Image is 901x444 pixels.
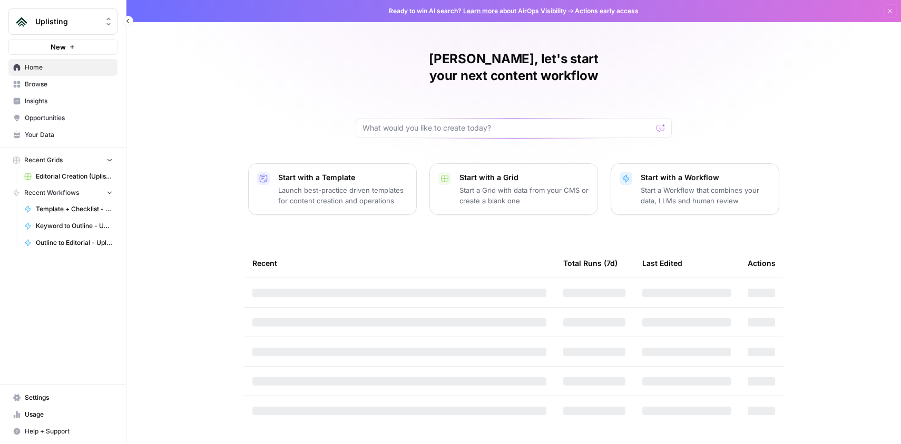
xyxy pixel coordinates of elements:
div: Actions [748,249,776,278]
span: Help + Support [25,427,113,436]
span: Opportunities [25,113,113,123]
span: Template + Checklist - Keyword to Outline [36,204,113,214]
div: Recent [252,249,546,278]
span: Insights [25,96,113,106]
button: Workspace: Uplisting [8,8,117,35]
p: Start with a Workflow [641,172,770,183]
a: Usage [8,406,117,423]
span: Settings [25,393,113,402]
a: Keyword to Outline - Uplisting [19,218,117,234]
span: Recent Workflows [24,188,79,198]
span: Recent Grids [24,155,63,165]
p: Launch best-practice driven templates for content creation and operations [278,185,408,206]
span: Uplisting [35,16,99,27]
button: New [8,39,117,55]
p: Start a Grid with data from your CMS or create a blank one [459,185,589,206]
p: Start with a Grid [459,172,589,183]
input: What would you like to create today? [363,123,652,133]
div: Last Edited [642,249,682,278]
button: Start with a WorkflowStart a Workflow that combines your data, LLMs and human review [611,163,779,215]
button: Start with a TemplateLaunch best-practice driven templates for content creation and operations [248,163,417,215]
div: Total Runs (7d) [563,249,618,278]
span: Your Data [25,130,113,140]
a: Browse [8,76,117,93]
span: Outline to Editorial - Uplisting [36,238,113,248]
a: Editorial Creation (Uplisting) [19,168,117,185]
a: Opportunities [8,110,117,126]
button: Recent Workflows [8,185,117,201]
a: Insights [8,93,117,110]
p: Start a Workflow that combines your data, LLMs and human review [641,185,770,206]
a: Settings [8,389,117,406]
a: Template + Checklist - Keyword to Outline [19,201,117,218]
h1: [PERSON_NAME], let's start your next content workflow [356,51,672,84]
button: Start with a GridStart a Grid with data from your CMS or create a blank one [429,163,598,215]
span: New [51,42,66,52]
button: Recent Grids [8,152,117,168]
span: Browse [25,80,113,89]
img: Uplisting Logo [12,12,31,31]
span: Home [25,63,113,72]
a: Outline to Editorial - Uplisting [19,234,117,251]
a: Learn more [463,7,498,15]
span: Editorial Creation (Uplisting) [36,172,113,181]
a: Your Data [8,126,117,143]
span: Actions early access [575,6,639,16]
span: Usage [25,410,113,419]
p: Start with a Template [278,172,408,183]
span: Keyword to Outline - Uplisting [36,221,113,231]
button: Help + Support [8,423,117,440]
span: Ready to win AI search? about AirOps Visibility [389,6,566,16]
a: Home [8,59,117,76]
